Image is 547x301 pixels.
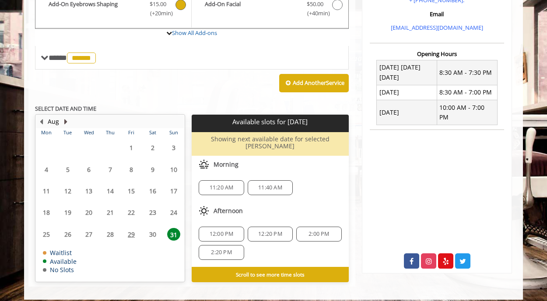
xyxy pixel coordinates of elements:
span: 12:20 PM [258,231,282,238]
button: Add AnotherService [279,74,349,92]
b: Scroll to see more time slots [236,271,305,278]
td: 10:00 AM - 7:00 PM [437,100,497,125]
span: 12:00 PM [210,231,234,238]
td: 8:30 AM - 7:00 PM [437,85,497,100]
div: 2:00 PM [296,227,341,241]
span: (+20min ) [145,9,171,18]
span: 31 [167,228,180,241]
th: Thu [99,128,120,137]
th: Tue [57,128,78,137]
div: 12:00 PM [199,227,244,241]
p: Available slots for [DATE] [195,118,345,126]
th: Wed [78,128,99,137]
div: 11:20 AM [199,180,244,195]
button: Aug [48,117,59,126]
button: Previous Month [38,117,45,126]
th: Sun [163,128,185,137]
span: 11:40 AM [258,184,282,191]
td: [DATE] [DATE] [DATE] [377,60,437,85]
a: Show All Add-ons [172,29,217,37]
th: Mon [36,128,57,137]
td: No Slots [43,266,77,273]
b: SELECT DATE AND TIME [35,105,96,112]
td: [DATE] [377,100,437,125]
td: 8:30 AM - 7:30 PM [437,60,497,85]
img: afternoon slots [199,206,209,216]
h6: Showing next available date for selected [PERSON_NAME] [195,136,345,149]
td: Waitlist [43,249,77,256]
span: 11:20 AM [210,184,234,191]
th: Fri [121,128,142,137]
span: Afternoon [214,207,243,214]
td: [DATE] [377,85,437,100]
button: Next Month [62,117,69,126]
div: 2:20 PM [199,245,244,260]
h3: Email [372,11,502,17]
span: Morning [214,161,238,168]
b: Add Another Service [293,79,344,87]
td: Available [43,258,77,265]
td: Select day31 [163,223,185,245]
h3: Opening Hours [370,51,504,57]
img: morning slots [199,159,209,170]
div: 12:20 PM [248,227,293,241]
th: Sat [142,128,163,137]
span: 2:00 PM [309,231,329,238]
span: (+40min ) [302,9,328,18]
div: 11:40 AM [248,180,293,195]
a: [EMAIL_ADDRESS][DOMAIN_NAME] [391,24,483,31]
span: 2:20 PM [211,249,231,256]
